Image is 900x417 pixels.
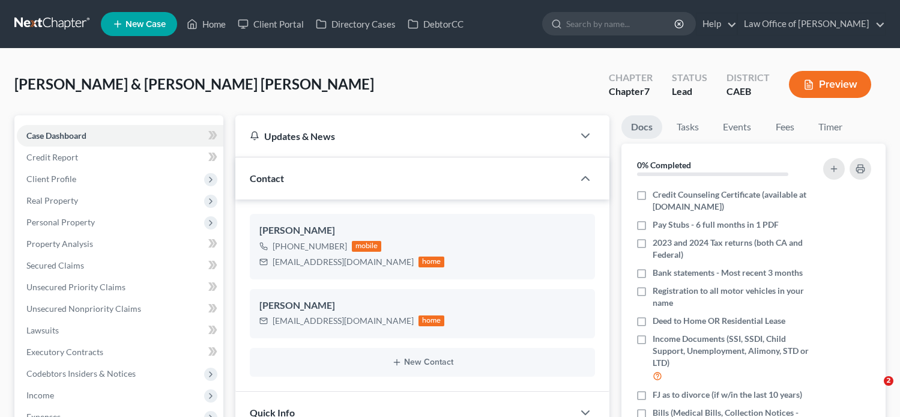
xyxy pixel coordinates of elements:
a: Lawsuits [17,320,223,341]
div: CAEB [726,85,770,99]
span: FJ as to divorce (if w/in the last 10 years) [653,389,802,401]
span: Deed to Home OR Residential Lease [653,315,785,327]
span: Bank statements - Most recent 3 months [653,267,803,279]
span: Executory Contracts [26,347,103,357]
a: Events [713,115,761,139]
a: Fees [766,115,804,139]
a: Directory Cases [310,13,402,35]
a: Timer [809,115,852,139]
span: Income [26,390,54,400]
span: 2023 and 2024 Tax returns (both CA and Federal) [653,237,809,261]
iframe: Intercom live chat [859,376,888,405]
span: Client Profile [26,174,76,184]
a: Law Office of [PERSON_NAME] [738,13,885,35]
div: [EMAIL_ADDRESS][DOMAIN_NAME] [273,256,414,268]
span: [PERSON_NAME] & [PERSON_NAME] [PERSON_NAME] [14,75,374,93]
div: Lead [672,85,707,99]
div: Updates & News [250,130,560,142]
div: home [418,315,445,326]
a: Credit Report [17,147,223,168]
span: New Case [125,20,166,29]
span: Property Analysis [26,239,93,249]
a: Client Portal [232,13,310,35]
strong: 0% Completed [637,160,691,170]
div: [PERSON_NAME] [259,299,586,313]
span: Personal Property [26,217,95,227]
span: Case Dashboard [26,130,86,141]
div: home [418,257,445,267]
span: Credit Counseling Certificate (available at [DOMAIN_NAME]) [653,189,809,213]
div: [PHONE_NUMBER] [273,240,347,252]
a: Secured Claims [17,255,223,276]
a: DebtorCC [402,13,470,35]
div: Status [672,71,707,85]
a: Case Dashboard [17,125,223,147]
span: Credit Report [26,152,78,162]
span: Real Property [26,195,78,205]
div: [EMAIL_ADDRESS][DOMAIN_NAME] [273,315,414,327]
span: Lawsuits [26,325,59,335]
span: Pay Stubs - 6 full months in 1 PDF [653,219,779,231]
a: Help [696,13,737,35]
div: Chapter [609,85,653,99]
a: Property Analysis [17,233,223,255]
span: Income Documents (SSI, SSDI, Child Support, Unemployment, Alimony, STD or LTD) [653,333,809,369]
a: Unsecured Nonpriority Claims [17,298,223,320]
span: Registration to all motor vehicles in your name [653,285,809,309]
div: Chapter [609,71,653,85]
a: Docs [621,115,662,139]
input: Search by name... [566,13,676,35]
div: [PERSON_NAME] [259,224,586,238]
div: mobile [352,241,382,252]
a: Executory Contracts [17,341,223,363]
span: Contact [250,172,284,184]
span: 2 [884,376,893,386]
a: Home [181,13,232,35]
span: Unsecured Priority Claims [26,282,125,292]
span: Secured Claims [26,260,84,270]
button: Preview [789,71,871,98]
span: Unsecured Nonpriority Claims [26,303,141,314]
div: District [726,71,770,85]
button: New Contact [259,358,586,367]
span: Codebtors Insiders & Notices [26,368,136,379]
a: Unsecured Priority Claims [17,276,223,298]
span: 7 [644,85,650,97]
a: Tasks [667,115,708,139]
